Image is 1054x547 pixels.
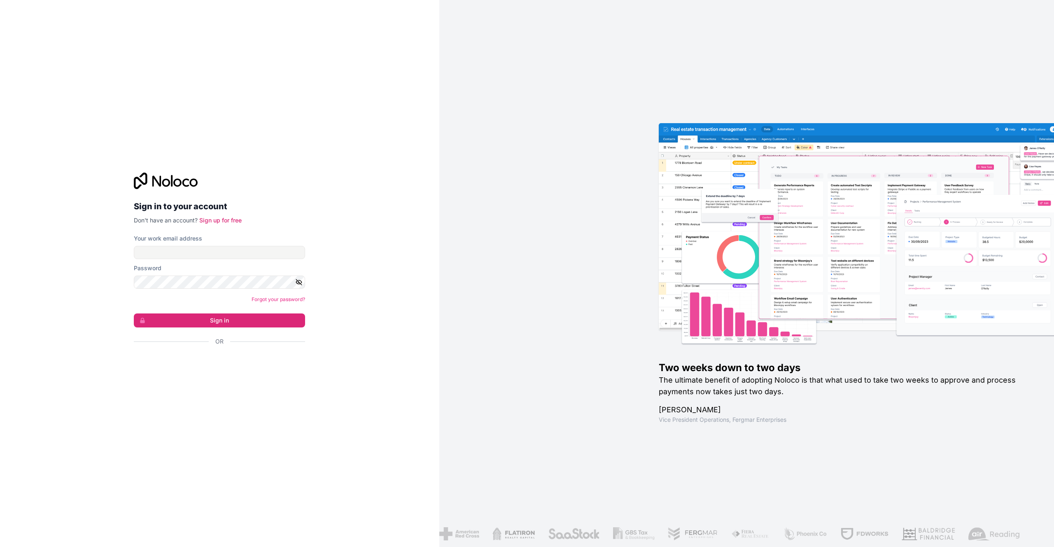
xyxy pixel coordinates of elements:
[134,264,161,272] label: Password
[215,337,224,346] span: Or
[840,527,888,540] img: /assets/fdworks-Bi04fVtw.png
[492,527,535,540] img: /assets/flatiron-C8eUkumj.png
[901,527,955,540] img: /assets/baldridge-DxmPIwAm.png
[731,527,770,540] img: /assets/fiera-fwj2N5v4.png
[134,276,305,289] input: Password
[667,527,718,540] img: /assets/fergmar-CudnrXN5.png
[199,217,242,224] a: Sign up for free
[130,355,303,373] iframe: Schaltfläche „Über Google anmelden“
[613,527,655,540] img: /assets/gbstax-C-GtDUiK.png
[659,374,1028,397] h2: The ultimate benefit of adopting Noloco is that what used to take two weeks to approve and proces...
[548,527,599,540] img: /assets/saastock-C6Zbiodz.png
[659,361,1028,374] h1: Two weeks down to two days
[252,296,305,302] a: Forgot your password?
[439,527,479,540] img: /assets/american-red-cross-BAupjrZR.png
[659,416,1028,424] h1: Vice President Operations , Fergmar Enterprises
[134,246,305,259] input: Email address
[134,199,305,214] h2: Sign in to your account
[134,313,305,327] button: Sign in
[134,217,198,224] span: Don't have an account?
[968,527,1020,540] img: /assets/airreading-FwAmRzSr.png
[659,404,1028,416] h1: [PERSON_NAME]
[134,234,202,243] label: Your work email address
[783,527,827,540] img: /assets/phoenix-BREaitsQ.png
